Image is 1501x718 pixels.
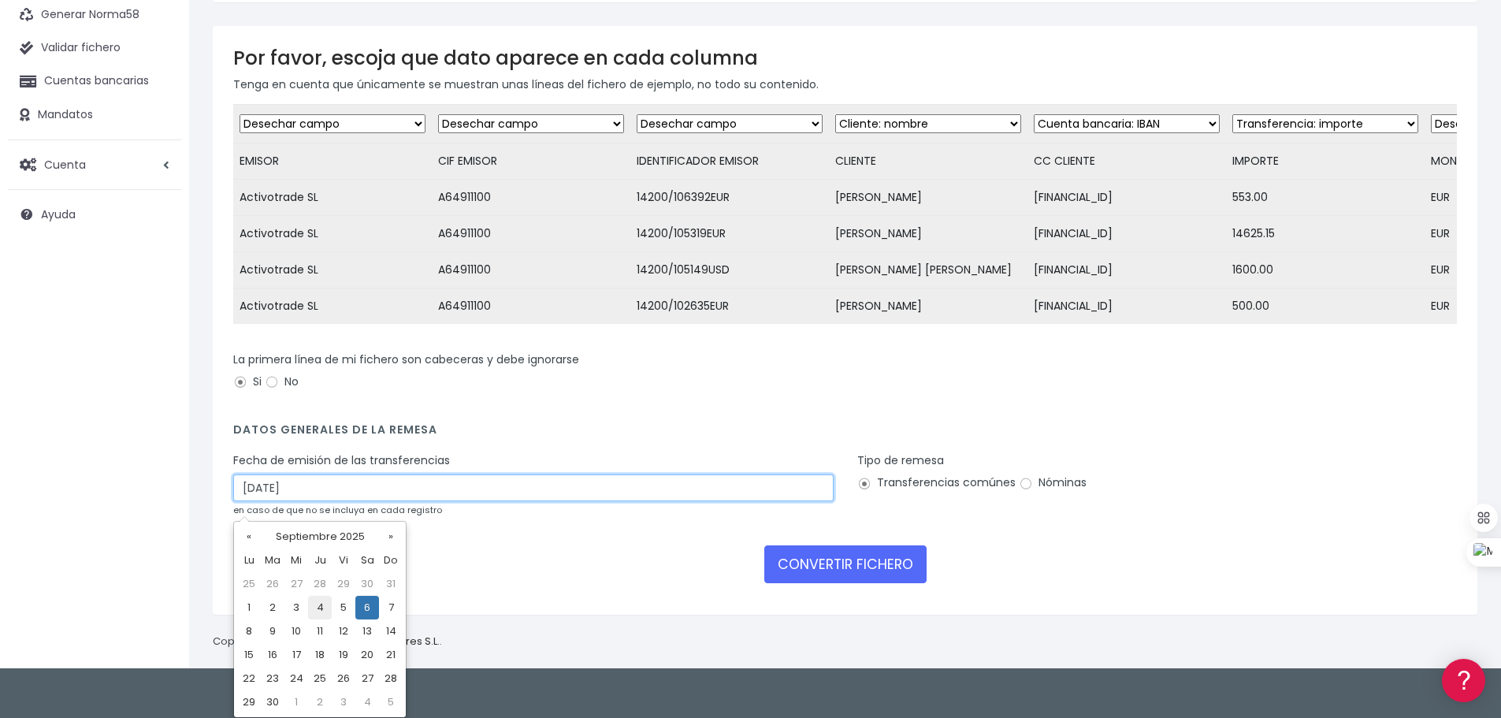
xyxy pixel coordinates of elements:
[355,619,379,643] td: 13
[829,288,1027,325] td: [PERSON_NAME]
[332,667,355,690] td: 26
[1226,288,1425,325] td: 500.00
[284,690,308,714] td: 1
[233,452,450,469] label: Fecha de emisión de las transferencias
[44,156,86,172] span: Cuenta
[432,216,630,252] td: A64911100
[308,667,332,690] td: 25
[379,667,403,690] td: 28
[379,549,403,572] th: Do
[284,667,308,690] td: 24
[16,403,299,427] a: API
[16,199,299,224] a: Formatos
[8,65,181,98] a: Cuentas bancarias
[379,596,403,619] td: 7
[217,454,303,469] a: POWERED BY ENCHANT
[237,572,261,596] td: 25
[308,596,332,619] td: 4
[16,313,299,328] div: Facturación
[233,504,442,516] small: en caso de que no se incluya en cada registro
[284,619,308,643] td: 10
[355,549,379,572] th: Sa
[355,596,379,619] td: 6
[8,32,181,65] a: Validar fichero
[284,572,308,596] td: 27
[332,690,355,714] td: 3
[355,572,379,596] td: 30
[630,288,829,325] td: 14200/102635EUR
[237,525,261,549] th: «
[237,549,261,572] th: Lu
[16,422,299,449] button: Contáctanos
[16,248,299,273] a: Videotutoriales
[16,338,299,363] a: General
[829,180,1027,216] td: [PERSON_NAME]
[16,273,299,297] a: Perfiles de empresas
[308,549,332,572] th: Ju
[261,619,284,643] td: 9
[1027,143,1226,180] td: CC CLIENTE
[237,619,261,643] td: 8
[233,180,432,216] td: Activotrade SL
[261,549,284,572] th: Ma
[261,643,284,667] td: 16
[16,378,299,393] div: Programadores
[355,667,379,690] td: 27
[284,549,308,572] th: Mi
[355,690,379,714] td: 4
[16,110,299,125] div: Información general
[1226,216,1425,252] td: 14625.15
[355,643,379,667] td: 20
[1027,180,1226,216] td: [FINANCIAL_ID]
[261,572,284,596] td: 26
[1226,143,1425,180] td: IMPORTE
[764,545,927,583] button: CONVERTIR FICHERO
[379,643,403,667] td: 21
[237,690,261,714] td: 29
[1226,252,1425,288] td: 1600.00
[16,174,299,189] div: Convertir ficheros
[8,148,181,181] a: Cuenta
[332,643,355,667] td: 19
[432,252,630,288] td: A64911100
[284,643,308,667] td: 17
[237,643,261,667] td: 15
[630,252,829,288] td: 14200/105149USD
[237,596,261,619] td: 1
[233,423,1457,445] h4: Datos generales de la remesa
[332,596,355,619] td: 5
[233,352,579,368] label: La primera línea de mi fichero son cabeceras y debe ignorarse
[379,619,403,643] td: 14
[829,252,1027,288] td: [PERSON_NAME] [PERSON_NAME]
[308,619,332,643] td: 11
[857,474,1016,491] label: Transferencias comúnes
[630,216,829,252] td: 14200/105319EUR
[379,690,403,714] td: 5
[261,596,284,619] td: 2
[8,198,181,231] a: Ayuda
[857,452,944,469] label: Tipo de remesa
[308,643,332,667] td: 18
[213,634,442,650] p: Copyright © 2025 .
[233,374,262,390] label: Si
[284,596,308,619] td: 3
[332,549,355,572] th: Vi
[630,180,829,216] td: 14200/106392EUR
[308,572,332,596] td: 28
[233,288,432,325] td: Activotrade SL
[1027,216,1226,252] td: [FINANCIAL_ID]
[265,374,299,390] label: No
[829,216,1027,252] td: [PERSON_NAME]
[233,143,432,180] td: EMISOR
[233,76,1457,93] p: Tenga en cuenta que únicamente se muestran unas líneas del fichero de ejemplo, no todo su contenido.
[41,206,76,222] span: Ayuda
[233,252,432,288] td: Activotrade SL
[308,690,332,714] td: 2
[1027,252,1226,288] td: [FINANCIAL_ID]
[432,143,630,180] td: CIF EMISOR
[432,288,630,325] td: A64911100
[261,690,284,714] td: 30
[379,525,403,549] th: »
[630,143,829,180] td: IDENTIFICADOR EMISOR
[1019,474,1087,491] label: Nóminas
